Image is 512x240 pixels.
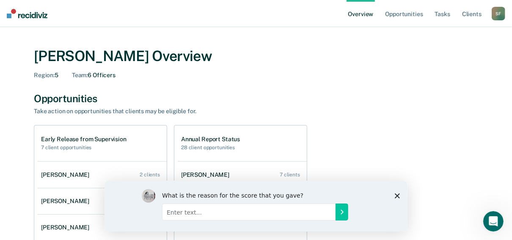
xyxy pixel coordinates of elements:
[41,198,93,205] div: [PERSON_NAME]
[34,108,330,115] div: Take action on opportunities that clients may be eligible for.
[34,47,478,65] div: [PERSON_NAME] Overview
[41,171,93,179] div: [PERSON_NAME]
[140,172,160,178] div: 2 clients
[41,136,127,143] h1: Early Release from Supervision
[280,172,300,178] div: 7 clients
[492,7,505,20] button: SF
[181,145,240,151] h2: 28 client opportunities
[38,215,167,240] a: [PERSON_NAME] 1 client
[105,181,407,232] iframe: Survey by Kim from Recidiviz
[38,163,167,187] a: [PERSON_NAME] 2 clients
[41,224,93,231] div: [PERSON_NAME]
[72,72,116,79] div: 6 Officers
[492,7,505,20] div: S F
[181,136,240,143] h1: Annual Report Status
[178,163,307,187] a: [PERSON_NAME] 7 clients
[34,92,478,105] div: Opportunities
[7,9,47,18] img: Recidiviz
[34,72,58,79] div: 5
[41,145,127,151] h2: 7 client opportunities
[38,189,167,213] a: [PERSON_NAME] 2 clients
[181,171,233,179] div: [PERSON_NAME]
[483,211,504,232] iframe: Intercom live chat
[72,72,88,78] span: Team :
[34,72,55,78] span: Region :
